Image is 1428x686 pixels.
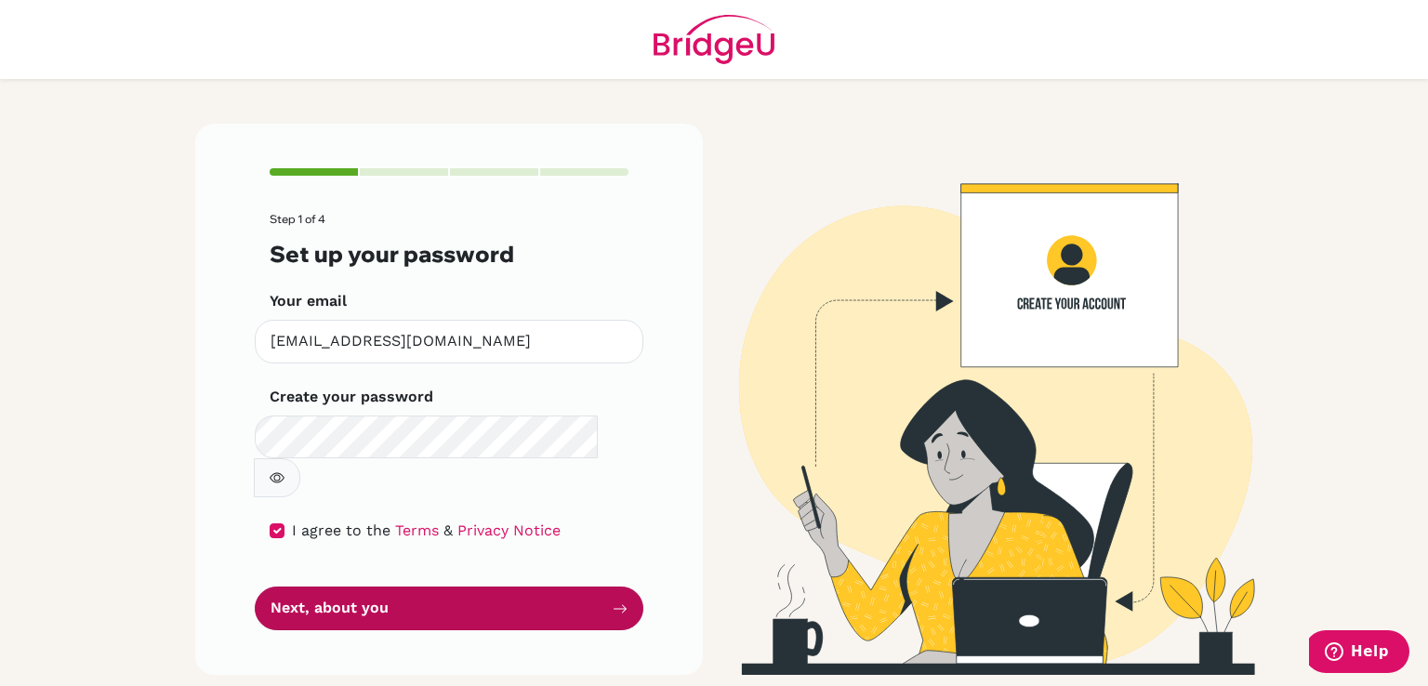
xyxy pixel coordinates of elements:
span: & [443,521,453,539]
a: Privacy Notice [457,521,561,539]
input: Insert your email* [255,320,643,363]
button: Next, about you [255,587,643,630]
iframe: Opens a widget where you can find more information [1309,630,1409,677]
a: Terms [395,521,439,539]
label: Your email [270,290,347,312]
span: I agree to the [292,521,390,539]
label: Create your password [270,386,433,408]
h3: Set up your password [270,241,628,268]
span: Step 1 of 4 [270,212,325,226]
